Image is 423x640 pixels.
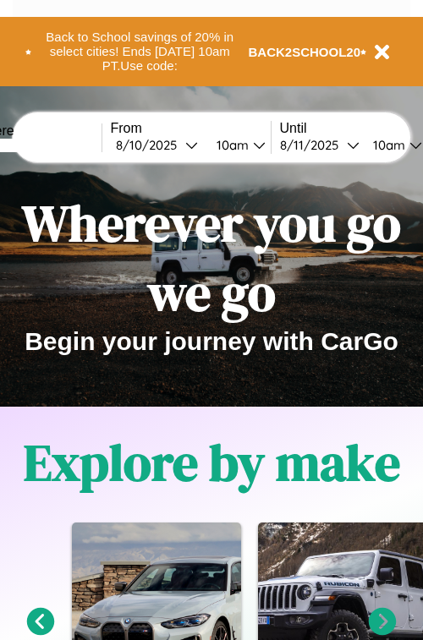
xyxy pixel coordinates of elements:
button: 8/10/2025 [111,136,203,154]
label: From [111,121,271,136]
button: 10am [203,136,271,154]
div: 10am [208,137,253,153]
div: 8 / 10 / 2025 [116,137,185,153]
button: Back to School savings of 20% in select cities! Ends [DATE] 10am PT.Use code: [31,25,249,78]
div: 10am [365,137,409,153]
h1: Explore by make [24,428,400,497]
div: 8 / 11 / 2025 [280,137,347,153]
b: BACK2SCHOOL20 [249,45,361,59]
